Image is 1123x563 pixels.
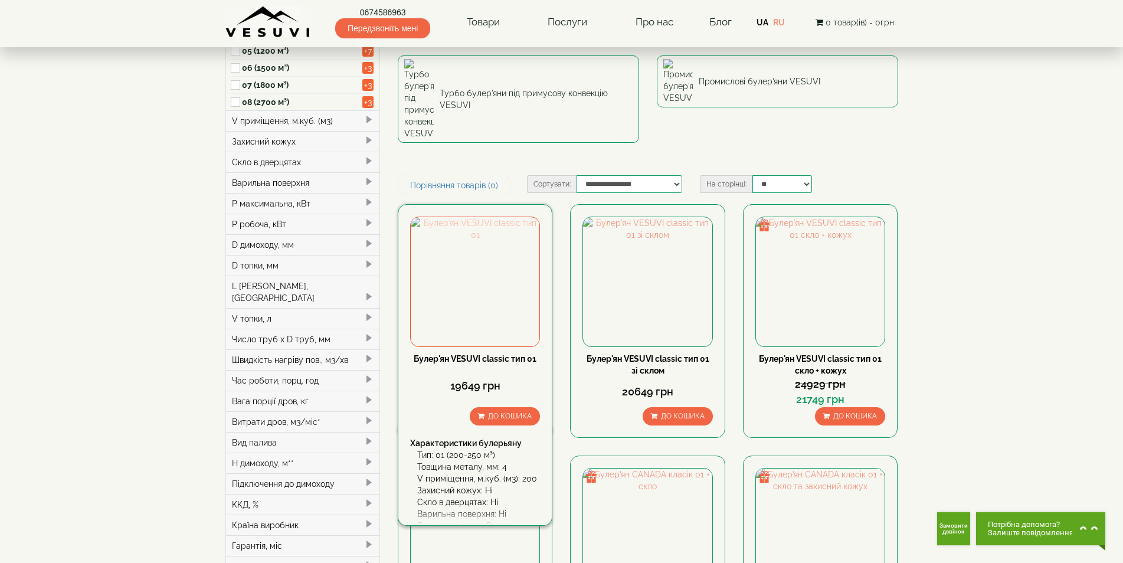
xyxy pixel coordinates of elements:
[335,6,430,18] a: 0674586963
[226,453,380,473] div: H димоходу, м**
[414,354,536,364] a: Булер'ян VESUVI classic тип 01
[226,255,380,276] div: D топки, мм
[398,55,639,143] a: Турбо булер'яни під примусову конвекцію VESUVI Турбо булер'яни під примусову конвекцію VESUVI
[758,220,770,231] img: gift
[455,9,512,36] a: Товари
[583,217,712,346] img: Булер'ян VESUVI classic тип 01 зі склом
[661,412,705,420] span: До кошика
[833,412,877,420] span: До кошика
[226,152,380,172] div: Скло в дверцятах
[937,512,970,545] button: Get Call button
[988,521,1073,529] span: Потрібна допомога?
[226,329,380,349] div: Число труб x D труб, мм
[988,529,1073,537] span: Залиште повідомлення
[226,276,380,308] div: L [PERSON_NAME], [GEOGRAPHIC_DATA]
[417,485,540,496] div: Захисний кожух: Ні
[335,18,430,38] span: Передзвоніть мені
[410,378,540,394] div: 19649 грн
[758,471,770,483] img: gift
[226,214,380,234] div: P робоча, кВт
[362,62,374,74] span: +3
[773,18,785,27] a: RU
[226,411,380,432] div: Витрати дров, м3/міс*
[757,18,768,27] a: UA
[624,9,685,36] a: Про нас
[976,512,1105,545] button: Chat button
[226,172,380,193] div: Варильна поверхня
[242,79,359,91] label: 07 (1800 м³)
[812,16,898,29] button: 0 товар(ів) - 0грн
[226,515,380,535] div: Країна виробник
[417,473,540,485] div: V приміщення, м.куб. (м3): 200
[826,18,894,27] span: 0 товар(ів) - 0грн
[756,217,885,346] img: Булер'ян VESUVI classic тип 01 скло + кожух
[242,45,359,57] label: 05 (1200 м³)
[362,45,374,57] span: +7
[663,59,693,104] img: Промислові булер'яни VESUVI
[410,437,540,449] div: Характеристики булерьяну
[226,110,380,131] div: V приміщення, м.куб. (м3)
[411,217,539,346] img: Булер'ян VESUVI classic тип 01
[657,55,898,107] a: Промислові булер'яни VESUVI Промислові булер'яни VESUVI
[488,412,532,420] span: До кошика
[585,471,597,483] img: gift
[417,461,540,473] div: Товщина металу, мм: 4
[582,384,712,400] div: 20649 грн
[226,193,380,214] div: P максимальна, кВт
[226,131,380,152] div: Захисний кожух
[242,96,359,108] label: 08 (2700 м³)
[362,96,374,108] span: +3
[527,175,577,193] label: Сортувати:
[226,535,380,556] div: Гарантія, міс
[242,62,359,74] label: 06 (1500 м³)
[225,6,311,38] img: Завод VESUVI
[759,354,882,375] a: Булер'ян VESUVI classic тип 01 скло + кожух
[404,59,434,139] img: Турбо булер'яни під примусову конвекцію VESUVI
[700,175,752,193] label: На сторінці:
[226,494,380,515] div: ККД, %
[398,175,510,195] a: Порівняння товарів (0)
[226,370,380,391] div: Час роботи, порц. год
[362,79,374,91] span: +3
[939,523,968,535] span: Замовити дзвінок
[643,407,713,425] button: До кошика
[226,432,380,453] div: Вид палива
[226,473,380,494] div: Підключення до димоходу
[755,392,885,407] div: 21749 грн
[536,9,599,36] a: Послуги
[226,308,380,329] div: V топки, л
[417,449,540,461] div: Тип: 01 (200-250 м³)
[470,407,540,425] button: До кошика
[417,496,540,508] div: Скло в дверцятах: Ні
[587,354,709,375] a: Булер'ян VESUVI classic тип 01 зі склом
[755,377,885,392] div: 24929 грн
[226,234,380,255] div: D димоходу, мм
[226,391,380,411] div: Вага порції дров, кг
[709,16,732,28] a: Блог
[226,349,380,370] div: Швидкість нагріву пов., м3/хв
[815,407,885,425] button: До кошика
